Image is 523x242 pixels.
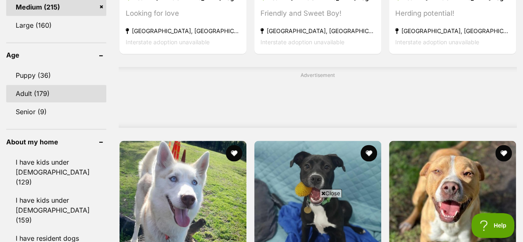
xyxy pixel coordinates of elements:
[320,189,342,197] span: Close
[260,25,375,36] strong: [GEOGRAPHIC_DATA], [GEOGRAPHIC_DATA]
[226,145,242,161] button: favourite
[6,191,106,228] a: I have kids under [DEMOGRAPHIC_DATA] (159)
[6,138,106,145] header: About my home
[260,38,344,46] span: Interstate adoption unavailable
[395,25,510,36] strong: [GEOGRAPHIC_DATA], [GEOGRAPHIC_DATA]
[126,38,210,46] span: Interstate adoption unavailable
[6,51,106,59] header: Age
[61,201,462,238] iframe: Advertisement
[126,25,240,36] strong: [GEOGRAPHIC_DATA], [GEOGRAPHIC_DATA]
[6,67,106,84] a: Puppy (36)
[495,145,512,161] button: favourite
[126,8,240,19] div: Looking for love
[260,8,375,19] div: Friendly and Sweet Boy!
[361,145,377,161] button: favourite
[6,153,106,190] a: I have kids under [DEMOGRAPHIC_DATA] (129)
[395,38,479,46] span: Interstate adoption unavailable
[471,213,515,238] iframe: Help Scout Beacon - Open
[119,67,517,127] div: Advertisement
[6,103,106,120] a: Senior (9)
[6,17,106,34] a: Large (160)
[6,85,106,102] a: Adult (179)
[395,8,510,19] div: Herding potential!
